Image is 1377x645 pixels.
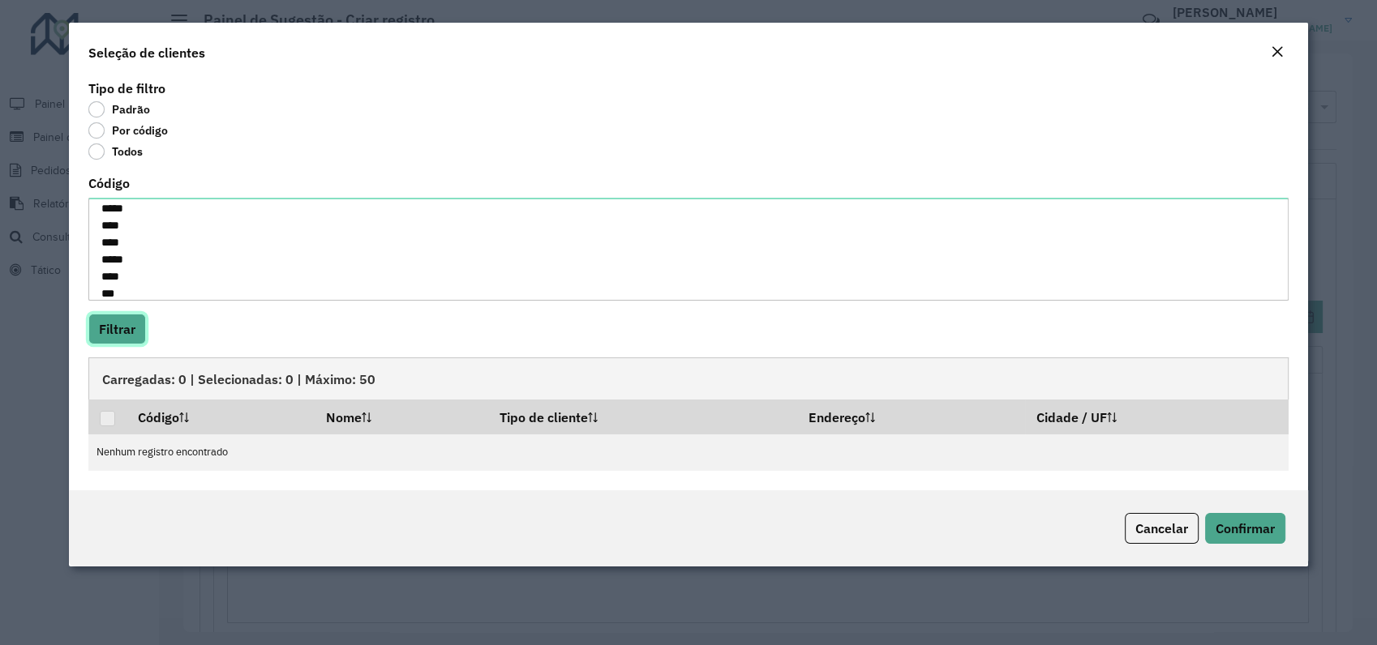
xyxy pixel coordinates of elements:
[1135,520,1188,536] span: Cancelar
[797,399,1025,434] th: Endereço
[88,143,143,160] label: Todos
[88,122,168,139] label: Por código
[88,357,1289,399] div: Carregadas: 0 | Selecionadas: 0 | Máximo: 50
[88,173,130,193] label: Código
[88,43,205,62] h4: Seleção de clientes
[1205,513,1285,544] button: Confirmar
[88,101,150,117] label: Padrão
[127,399,315,434] th: Código
[88,79,165,98] label: Tipo de filtro
[88,314,146,344] button: Filtrar
[1125,513,1199,544] button: Cancelar
[88,434,1289,471] td: Nenhum registro encontrado
[315,399,488,434] th: Nome
[488,399,797,434] th: Tipo de cliente
[1271,45,1284,58] em: Fechar
[1216,520,1275,536] span: Confirmar
[1025,399,1288,434] th: Cidade / UF
[1266,42,1289,63] button: Close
